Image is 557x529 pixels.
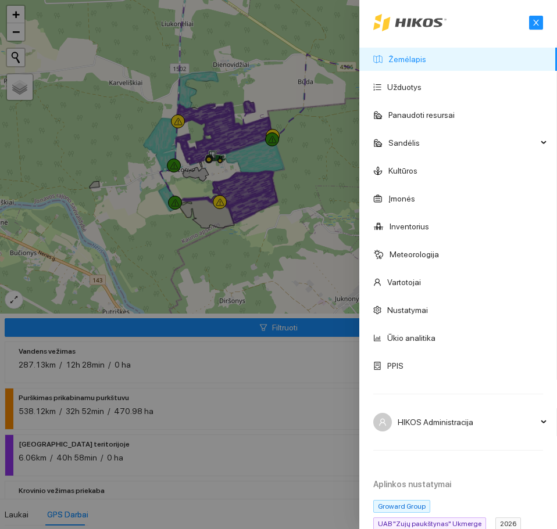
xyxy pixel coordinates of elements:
a: Kultūros [388,166,417,175]
strong: Aplinkos nustatymai [373,480,451,489]
span: HIKOS Administracija [398,411,537,434]
a: Žemėlapis [388,55,426,64]
span: close [530,19,542,27]
a: Panaudoti resursai [388,110,455,120]
span: user [379,418,387,426]
a: Nustatymai [387,305,428,315]
a: PPIS [387,361,404,370]
a: Meteorologija [390,250,439,259]
a: Užduotys [387,82,422,92]
a: Inventorius [390,222,429,231]
button: close [529,16,543,30]
span: Groward Group [373,500,430,513]
a: Ūkio analitika [387,333,435,343]
a: Vartotojai [387,278,421,287]
a: Įmonės [388,194,415,203]
span: Sandėlis [388,131,537,154]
